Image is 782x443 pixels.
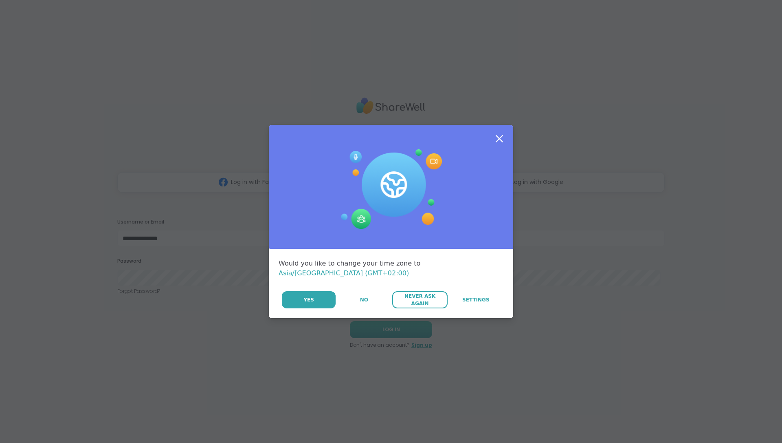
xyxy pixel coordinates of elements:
[279,259,503,278] div: Would you like to change your time zone to
[336,291,391,308] button: No
[360,296,368,303] span: No
[340,149,442,229] img: Session Experience
[392,291,447,308] button: Never Ask Again
[396,292,443,307] span: Never Ask Again
[279,269,409,277] span: Asia/[GEOGRAPHIC_DATA] (GMT+02:00)
[448,291,503,308] a: Settings
[303,296,314,303] span: Yes
[462,296,490,303] span: Settings
[282,291,336,308] button: Yes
